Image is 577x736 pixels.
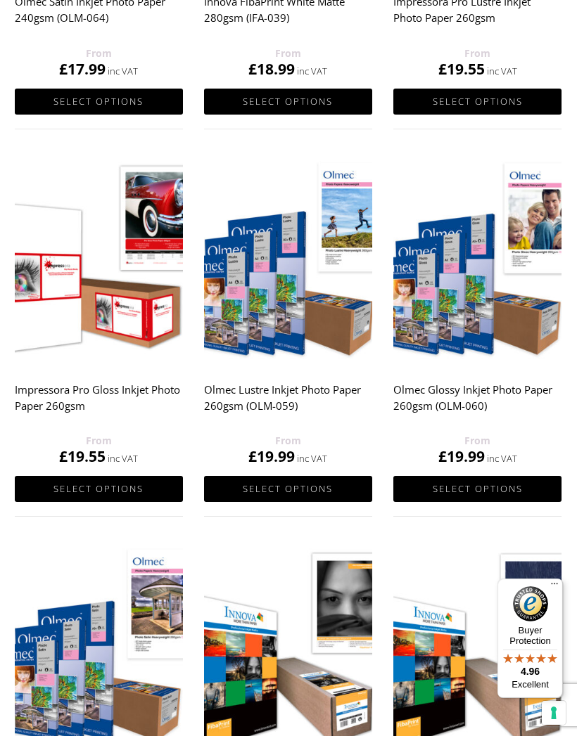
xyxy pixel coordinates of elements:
[546,579,563,595] button: Menu
[204,157,373,467] a: Olmec Lustre Inkjet Photo Paper 260gsm (OLM-059) £19.99
[438,446,485,466] bdi: 19.99
[497,679,563,690] p: Excellent
[497,579,563,698] button: Trusted Shops TrustmarkBuyer Protection4.96Excellent
[521,666,540,677] span: 4.96
[497,625,563,646] p: Buyer Protection
[393,476,562,502] a: Select options for “Olmec Glossy Inkjet Photo Paper 260gsm (OLM-060)”
[204,89,373,115] a: Select options for “Innova FibaPrint White Matte 280gsm (IFA-039)”
[438,59,485,79] bdi: 19.55
[15,476,184,502] a: Select options for “Impressora Pro Gloss Inkjet Photo Paper 260gsm”
[204,157,373,367] img: Olmec Lustre Inkjet Photo Paper 260gsm (OLM-059)
[59,59,106,79] bdi: 17.99
[59,446,68,466] span: £
[204,376,373,432] h2: Olmec Lustre Inkjet Photo Paper 260gsm (OLM-059)
[438,59,447,79] span: £
[438,446,447,466] span: £
[248,59,295,79] bdi: 18.99
[15,376,184,432] h2: Impressora Pro Gloss Inkjet Photo Paper 260gsm
[248,446,257,466] span: £
[204,476,373,502] a: Select options for “Olmec Lustre Inkjet Photo Paper 260gsm (OLM-059)”
[248,446,295,466] bdi: 19.99
[59,446,106,466] bdi: 19.55
[393,89,562,115] a: Select options for “Impressora Pro Lustre Inkjet Photo Paper 260gsm”
[248,59,257,79] span: £
[15,157,184,367] img: Impressora Pro Gloss Inkjet Photo Paper 260gsm
[393,157,562,367] img: Olmec Glossy Inkjet Photo Paper 260gsm (OLM-060)
[15,89,184,115] a: Select options for “Olmec Satin Inkjet Photo Paper 240gsm (OLM-064)”
[59,59,68,79] span: £
[15,157,184,467] a: Impressora Pro Gloss Inkjet Photo Paper 260gsm £19.55
[542,701,566,725] button: Your consent preferences for tracking technologies
[393,376,562,432] h2: Olmec Glossy Inkjet Photo Paper 260gsm (OLM-060)
[513,586,548,621] img: Trusted Shops Trustmark
[393,157,562,467] a: Olmec Glossy Inkjet Photo Paper 260gsm (OLM-060) £19.99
